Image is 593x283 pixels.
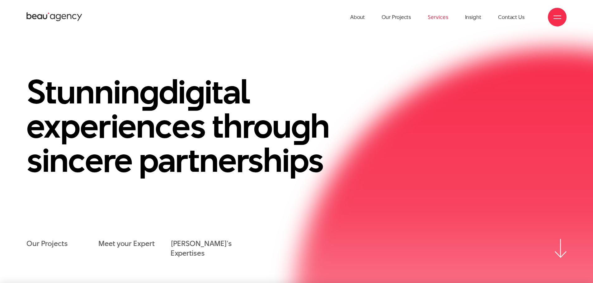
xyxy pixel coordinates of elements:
a: Meet your Expert [98,239,154,249]
h1: Stunnin di ital experiences throu h sincere partnerships [26,75,369,177]
a: Our Projects [26,239,68,249]
en: g [185,68,205,115]
en: g [291,103,310,149]
en: g [139,68,159,115]
a: [PERSON_NAME]'s Expertises [171,239,242,258]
